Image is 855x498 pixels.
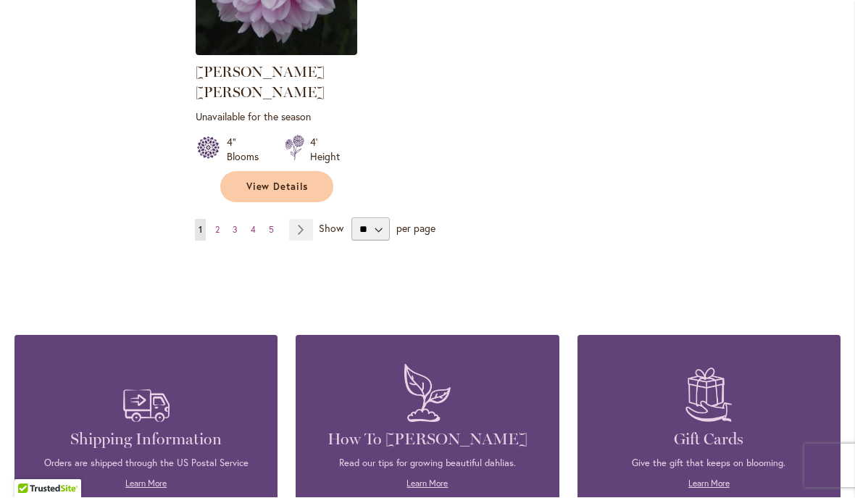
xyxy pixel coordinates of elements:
a: 3 [229,220,241,241]
h4: How To [PERSON_NAME] [317,430,537,450]
a: Learn More [125,478,167,489]
a: 5 [265,220,278,241]
iframe: Launch Accessibility Center [11,447,51,487]
h4: Shipping Information [36,430,256,450]
p: Read our tips for growing beautiful dahlias. [317,457,537,470]
p: Unavailable for the season [196,110,357,124]
p: Orders are shipped through the US Postal Service [36,457,256,470]
h4: Gift Cards [599,430,819,450]
a: View Details [220,172,333,203]
a: Learn More [688,478,730,489]
p: Give the gift that keeps on blooming. [599,457,819,470]
a: 2 [212,220,223,241]
div: 4" Blooms [227,136,267,165]
span: per page [396,222,435,236]
span: 2 [215,225,220,236]
span: 5 [269,225,274,236]
a: 4 [247,220,259,241]
span: 3 [233,225,238,236]
span: Show [319,222,343,236]
div: 4' Height [310,136,340,165]
a: Learn More [406,478,448,489]
a: Charlotte Mae [196,45,357,59]
span: 1 [199,225,202,236]
span: 4 [251,225,256,236]
span: View Details [246,181,309,194]
a: [PERSON_NAME] [PERSON_NAME] [196,64,325,101]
